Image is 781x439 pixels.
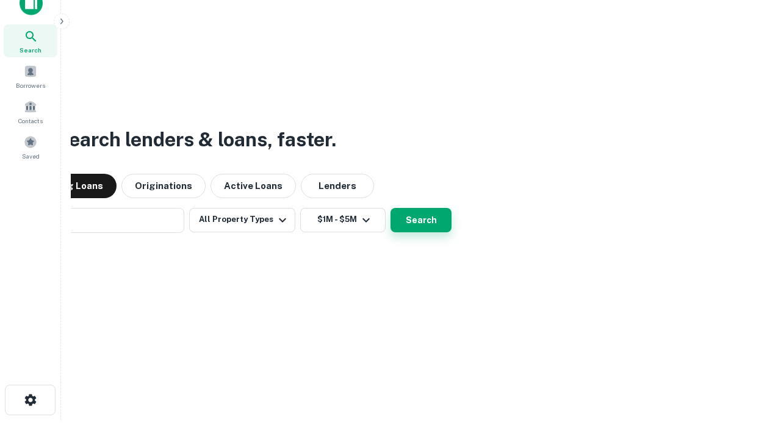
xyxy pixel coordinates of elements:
[4,95,57,128] a: Contacts
[189,208,295,232] button: All Property Types
[121,174,206,198] button: Originations
[300,208,386,232] button: $1M - $5M
[301,174,374,198] button: Lenders
[4,60,57,93] a: Borrowers
[56,125,336,154] h3: Search lenders & loans, faster.
[16,80,45,90] span: Borrowers
[18,116,43,126] span: Contacts
[4,130,57,163] a: Saved
[211,174,296,198] button: Active Loans
[4,24,57,57] a: Search
[20,45,41,55] span: Search
[22,151,40,161] span: Saved
[720,341,781,400] iframe: Chat Widget
[390,208,452,232] button: Search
